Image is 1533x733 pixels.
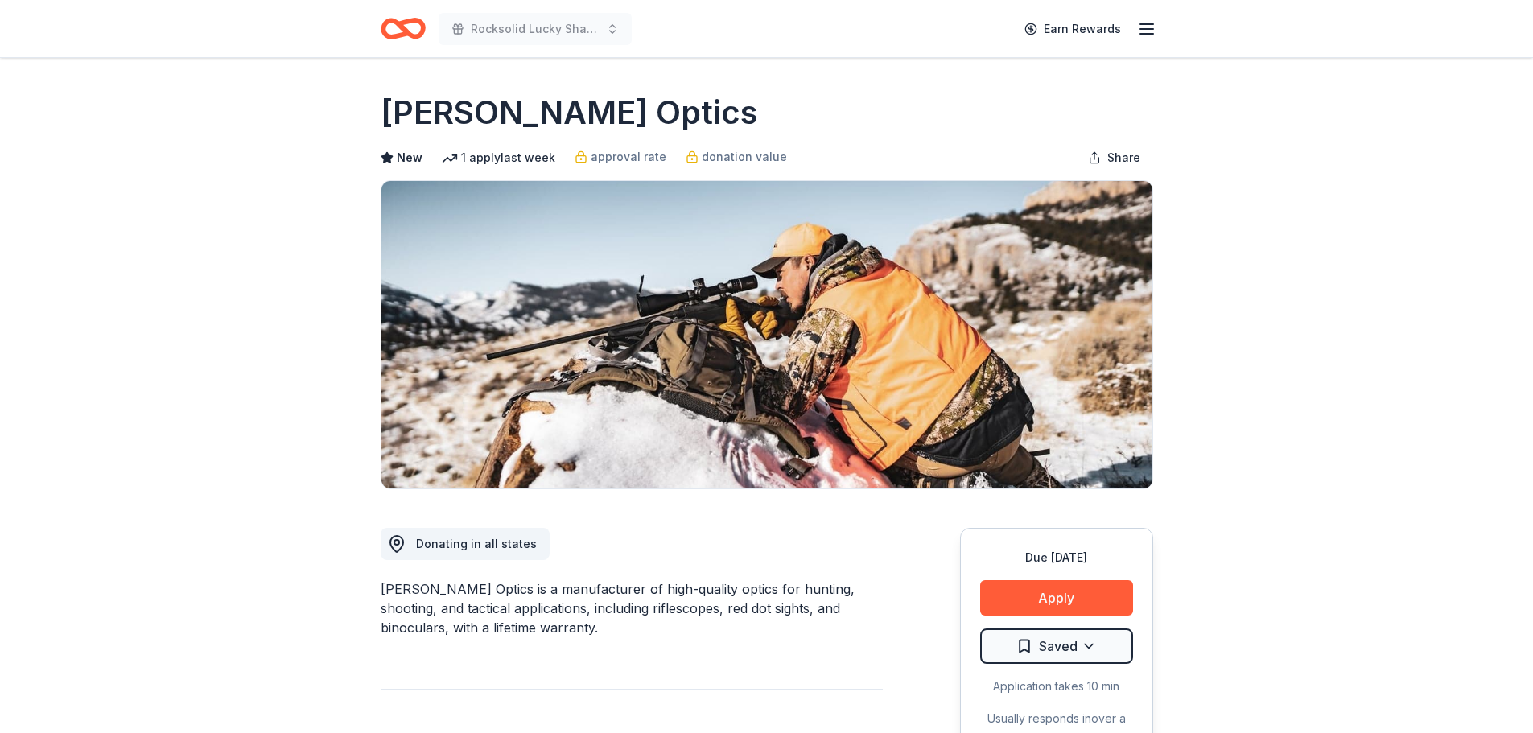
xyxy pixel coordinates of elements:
span: Share [1107,148,1140,167]
div: Due [DATE] [980,548,1133,567]
button: Saved [980,628,1133,664]
span: Rocksolid Lucky Shamrock Auction [471,19,600,39]
a: donation value [686,147,787,167]
a: approval rate [575,147,666,167]
span: approval rate [591,147,666,167]
div: 1 apply last week [442,148,555,167]
a: Earn Rewards [1015,14,1131,43]
div: Application takes 10 min [980,677,1133,696]
span: New [397,148,422,167]
button: Apply [980,580,1133,616]
span: Saved [1039,636,1078,657]
span: donation value [702,147,787,167]
span: Donating in all states [416,537,537,550]
a: Home [381,10,426,47]
div: [PERSON_NAME] Optics is a manufacturer of high-quality optics for hunting, shooting, and tactical... [381,579,883,637]
button: Rocksolid Lucky Shamrock Auction [439,13,632,45]
img: Image for Burris Optics [381,181,1152,488]
h1: [PERSON_NAME] Optics [381,90,758,135]
button: Share [1075,142,1153,174]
